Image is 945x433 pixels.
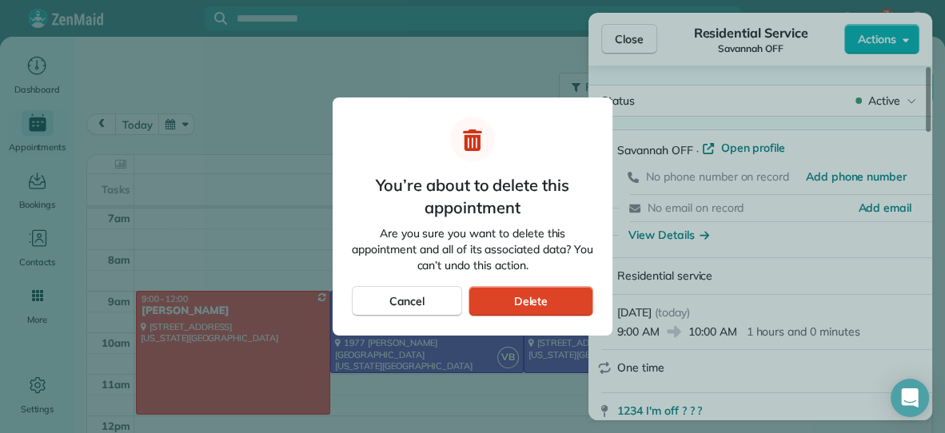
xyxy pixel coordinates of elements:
span: Delete [513,293,548,309]
button: Cancel [352,286,462,316]
button: Delete [469,286,593,316]
span: Cancel [389,293,425,309]
span: You’re about to delete this appointment [352,174,593,219]
span: Are you sure you want to delete this appointment and all of its associated data? You can’t undo t... [352,225,593,273]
